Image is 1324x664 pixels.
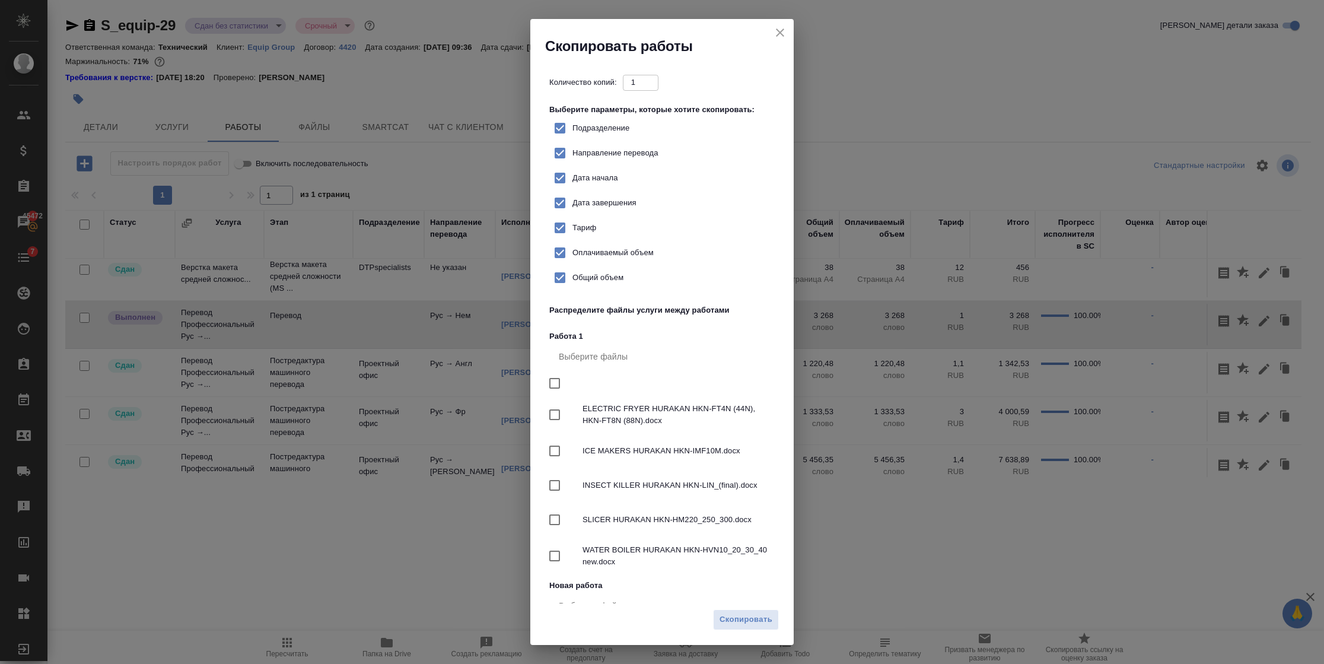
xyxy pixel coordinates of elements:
[572,147,658,159] span: Направление перевода
[542,507,567,532] span: Выбрать все вложенные папки
[572,272,623,284] span: Общий объем
[720,613,772,627] span: Скопировать
[542,439,567,463] span: Выбрать все вложенные папки
[549,468,779,503] div: INSECT KILLER HURAKAN HKN-LIN_(final).docx
[549,104,779,116] p: Выберите параметры, которые хотите скопировать:
[583,403,770,427] span: ELECTRIC FRYER HURAKAN HKN-FT4N (44N), HKN-FT8N (88N).docx
[583,479,770,491] span: INSECT KILLER HURAKAN HKN-LIN_(final).docx
[583,514,770,526] span: SLICER HURAKAN HKN-HM220_250_300.docx
[572,197,636,209] span: Дата завершения
[572,172,618,184] span: Дата начала
[549,580,779,592] p: Новая работа
[542,544,567,568] span: Выбрать все вложенные папки
[549,537,779,575] div: WATER BOILER HURAKAN HKN-HVN10_20_30_40 new.docx
[542,402,567,427] span: Выбрать все вложенные папки
[549,592,779,620] div: Выберите файлы
[583,445,770,457] span: ICE MAKERS HURAKAN HKN-IMF10M.docx
[583,544,770,568] span: WATER BOILER HURAKAN HKN-HVN10_20_30_40 new.docx
[545,37,794,56] h2: Скопировать работы
[549,396,779,434] div: ELECTRIC FRYER HURAKAN HKN-FT4N (44N), HKN-FT8N (88N).docx
[572,247,654,259] span: Оплачиваемый объем
[549,331,779,342] p: Работа 1
[549,342,779,371] div: Выберите файлы
[572,122,629,134] span: Подразделение
[549,304,736,316] p: Распределите файлы услуги между работами
[549,77,623,88] p: Количество копий:
[549,503,779,537] div: SLICER HURAKAN HKN-HM220_250_300.docx
[542,473,567,498] span: Выбрать все вложенные папки
[572,222,596,234] span: Тариф
[771,24,789,42] button: close
[549,434,779,468] div: ICE MAKERS HURAKAN HKN-IMF10M.docx
[713,609,779,630] button: Скопировать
